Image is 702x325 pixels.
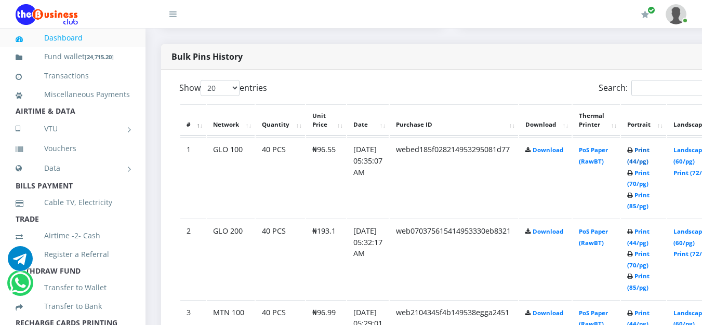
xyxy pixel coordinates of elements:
[16,242,130,266] a: Register a Referral
[306,219,346,299] td: ₦193.1
[207,137,255,218] td: GLO 100
[641,10,649,19] i: Renew/Upgrade Subscription
[16,137,130,160] a: Vouchers
[87,53,112,61] b: 24,715.20
[666,4,686,24] img: User
[627,272,650,291] a: Print (85/pg)
[16,4,78,25] img: Logo
[180,104,206,137] th: #: activate to sort column descending
[8,254,33,271] a: Chat for support
[519,104,572,137] th: Download: activate to sort column ascending
[16,26,130,50] a: Dashboard
[180,219,206,299] td: 2
[647,6,655,14] span: Renew/Upgrade Subscription
[579,146,608,165] a: PoS Paper (RawBT)
[16,83,130,106] a: Miscellaneous Payments
[627,146,650,165] a: Print (44/pg)
[533,227,563,235] a: Download
[621,104,666,137] th: Portrait: activate to sort column ascending
[306,104,346,137] th: Unit Price: activate to sort column ascending
[390,137,518,218] td: webed185f028214953295081d77
[256,104,305,137] th: Quantity: activate to sort column ascending
[390,104,518,137] th: Purchase ID: activate to sort column ascending
[207,104,255,137] th: Network: activate to sort column ascending
[201,80,240,96] select: Showentries
[171,51,243,62] strong: Bulk Pins History
[347,137,389,218] td: [DATE] 05:35:07 AM
[579,227,608,247] a: PoS Paper (RawBT)
[16,155,130,181] a: Data
[179,80,267,96] label: Show entries
[256,219,305,299] td: 40 PCS
[627,191,650,210] a: Print (85/pg)
[16,64,130,88] a: Transactions
[256,137,305,218] td: 40 PCS
[347,219,389,299] td: [DATE] 05:32:17 AM
[85,53,114,61] small: [ ]
[16,294,130,318] a: Transfer to Bank
[16,224,130,248] a: Airtime -2- Cash
[627,250,650,269] a: Print (70/pg)
[627,227,650,247] a: Print (44/pg)
[533,309,563,317] a: Download
[207,219,255,299] td: GLO 200
[573,104,620,137] th: Thermal Printer: activate to sort column ascending
[180,137,206,218] td: 1
[16,276,130,300] a: Transfer to Wallet
[390,219,518,299] td: web070375615414953330eb8321
[347,104,389,137] th: Date: activate to sort column ascending
[9,278,31,295] a: Chat for support
[16,116,130,142] a: VTU
[627,169,650,188] a: Print (70/pg)
[533,146,563,154] a: Download
[16,191,130,214] a: Cable TV, Electricity
[306,137,346,218] td: ₦96.55
[16,45,130,69] a: Fund wallet[24,715.20]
